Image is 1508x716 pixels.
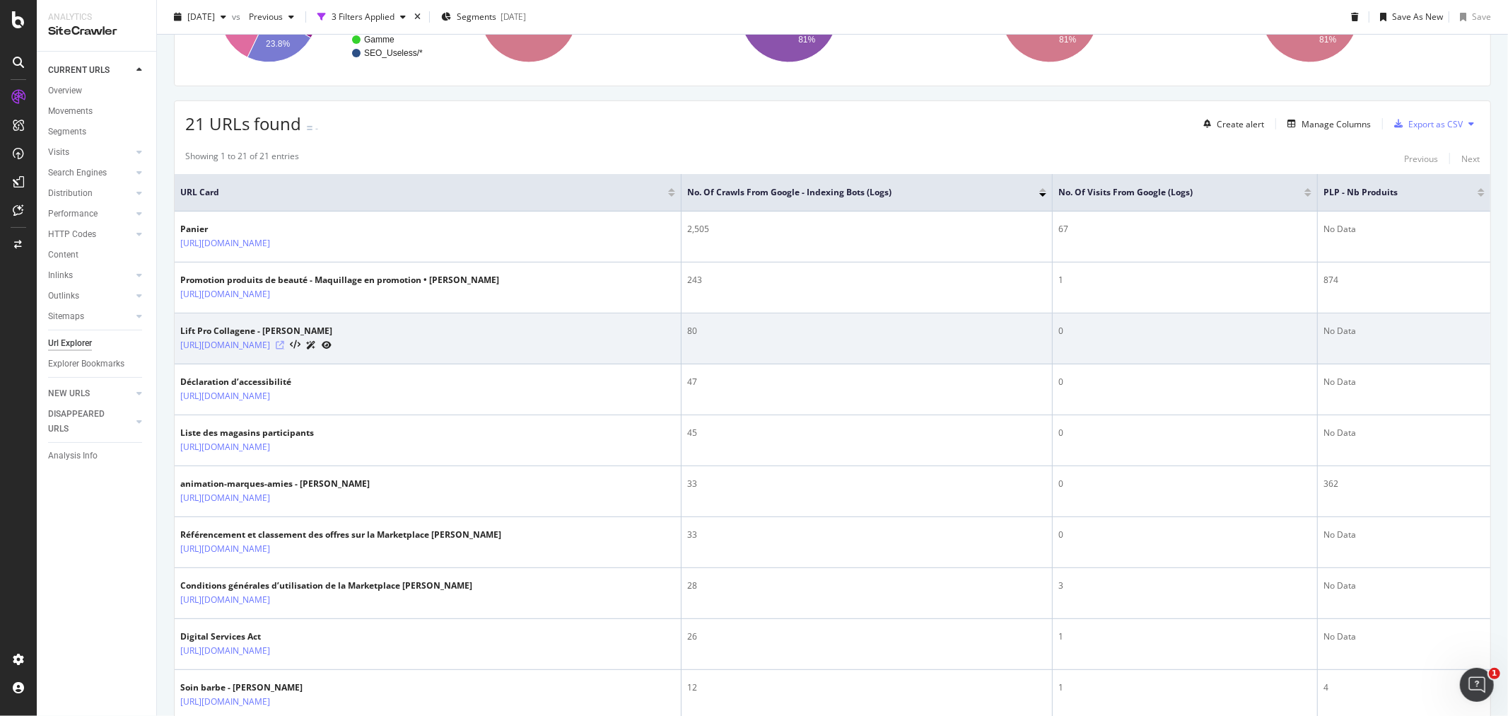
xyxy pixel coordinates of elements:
div: Showing 1 to 21 of 21 entries [185,150,299,167]
a: [URL][DOMAIN_NAME] [180,695,270,709]
div: Analysis Info [48,449,98,463]
text: 81% [1059,35,1076,45]
div: DISAPPEARED URLS [48,407,119,437]
a: CURRENT URLS [48,63,132,78]
a: Visits [48,145,132,160]
a: [URL][DOMAIN_NAME] [180,338,270,352]
div: Lift Pro Collagene - [PERSON_NAME] [180,325,332,337]
div: 3 Filters Applied [332,11,394,23]
a: Sitemaps [48,309,132,324]
div: Performance [48,207,98,221]
a: Content [48,248,146,262]
span: vs [232,11,243,23]
a: [URL][DOMAIN_NAME] [180,644,270,658]
div: animation-marques-amies - [PERSON_NAME] [180,478,370,490]
div: 362 [1323,478,1485,490]
a: HTTP Codes [48,227,132,242]
div: No Data [1323,223,1485,236]
div: - [315,122,318,134]
button: View HTML Source [290,340,300,350]
div: 47 [687,376,1046,388]
div: 26 [687,630,1046,643]
a: [URL][DOMAIN_NAME] [180,491,270,505]
div: CURRENT URLS [48,63,110,78]
button: Previous [243,6,300,28]
a: Url Explorer [48,336,146,351]
div: Analytics [48,11,145,23]
div: 874 [1323,274,1485,287]
div: Export as CSV [1408,118,1463,130]
div: No Data [1323,579,1485,592]
a: URL Inspection [322,337,332,352]
div: No Data [1323,325,1485,337]
div: 0 [1058,325,1311,337]
div: Inlinks [48,268,73,283]
div: Segments [48,125,86,139]
iframe: Intercom live chat [1460,668,1494,702]
span: Segments [457,11,496,23]
div: Distribution [48,186,93,201]
span: 1 [1489,668,1500,679]
text: Gamme [364,35,394,45]
a: Visit Online Page [276,341,284,350]
div: times [411,10,423,24]
button: Next [1461,150,1480,167]
div: Liste des magasins participants [180,427,332,439]
span: 2025 Aug. 31st [187,11,215,23]
div: HTTP Codes [48,227,96,242]
div: No Data [1323,376,1485,388]
text: 81% [1319,35,1336,45]
div: 67 [1058,223,1311,236]
a: Performance [48,207,132,221]
div: 45 [687,427,1046,439]
span: PLP - Nb Produits [1323,186,1456,199]
a: Analysis Info [48,449,146,463]
button: Save As New [1374,6,1443,28]
div: Outlinks [48,289,79,304]
div: 4 [1323,681,1485,694]
div: Sitemaps [48,309,84,324]
div: Create alert [1217,118,1264,130]
div: 1 [1058,630,1311,643]
div: Overview [48,83,82,98]
div: Visits [48,145,69,160]
button: Export as CSV [1389,112,1463,135]
div: No Data [1323,630,1485,643]
div: Next [1461,153,1480,165]
a: Overview [48,83,146,98]
div: Référencement et classement des offres sur la Marketplace [PERSON_NAME] [180,529,501,541]
a: Segments [48,125,146,139]
button: Create alert [1198,112,1264,135]
a: DISAPPEARED URLS [48,407,132,437]
span: 21 URLs found [185,112,301,135]
span: No. of Visits from Google (Logs) [1058,186,1283,199]
div: 12 [687,681,1046,694]
div: Content [48,248,78,262]
a: AI Url Details [306,337,316,352]
text: SEO_Useless/* [364,48,423,58]
div: 33 [687,529,1046,541]
div: 1 [1058,274,1311,287]
div: Save As New [1392,11,1443,23]
div: NEW URLS [48,386,90,401]
a: NEW URLS [48,386,132,401]
img: Equal [307,126,312,130]
div: 80 [687,325,1046,337]
div: Déclaration d’accessibilité [180,376,332,388]
span: Previous [243,11,283,23]
button: [DATE] [168,6,232,28]
div: 2,505 [687,223,1046,236]
a: Distribution [48,186,132,201]
div: Movements [48,104,93,119]
a: [URL][DOMAIN_NAME] [180,236,270,250]
button: 3 Filters Applied [312,6,411,28]
div: Digital Services Act [180,630,332,643]
div: Save [1472,11,1491,23]
div: Previous [1404,153,1438,165]
a: Outlinks [48,289,132,304]
div: [DATE] [501,11,526,23]
div: Search Engines [48,166,107,180]
div: Url Explorer [48,336,92,351]
button: Save [1454,6,1491,28]
span: No. of Crawls from Google - Indexing Bots (Logs) [687,186,1018,199]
